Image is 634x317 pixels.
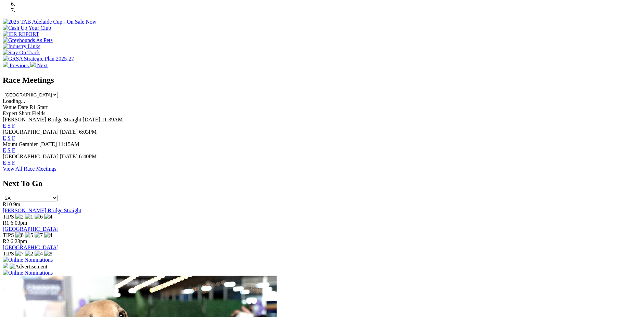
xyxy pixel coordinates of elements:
span: 11:15AM [58,141,79,147]
img: Cash Up Your Club [3,25,51,31]
img: Greyhounds As Pets [3,37,53,43]
span: Next [37,63,48,68]
span: [PERSON_NAME] Bridge Straight [3,117,81,122]
img: 2 [25,251,33,257]
img: chevron-right-pager-white.svg [30,62,36,67]
h2: Next To Go [3,179,631,188]
img: Industry Links [3,43,40,50]
span: Fields [32,110,45,116]
span: R2 [3,238,9,244]
span: R1 Start [29,104,48,110]
span: R10 [3,201,12,207]
img: Advertisement [10,264,47,270]
span: Loading... [3,98,25,104]
span: Previous [10,63,29,68]
span: 9m [13,201,20,207]
span: TIPS [3,232,14,238]
img: 7 [35,232,43,238]
span: 6:23pm [11,238,27,244]
a: E [3,160,6,166]
a: E [3,147,6,153]
img: 5 [25,232,33,238]
span: [GEOGRAPHIC_DATA] [3,154,59,159]
span: 11:39AM [102,117,123,122]
span: 6:40PM [79,154,97,159]
a: S [8,147,11,153]
img: Stay On Track [3,50,40,56]
a: Previous [3,63,30,68]
img: GRSA Strategic Plan 2025-27 [3,56,74,62]
span: TIPS [3,214,14,220]
img: 8 [44,251,52,257]
a: F [12,147,15,153]
img: 2 [15,214,24,220]
img: 8 [15,232,24,238]
span: [GEOGRAPHIC_DATA] [3,129,59,135]
img: 2025 TAB Adelaide Cup - On Sale Now [3,19,97,25]
a: S [8,160,11,166]
a: F [12,160,15,166]
img: 4 [35,251,43,257]
span: Mount Gambier [3,141,38,147]
span: TIPS [3,251,14,256]
img: Online Nominations [3,270,53,276]
a: S [8,135,11,141]
a: [GEOGRAPHIC_DATA] [3,245,59,250]
img: 6 [35,214,43,220]
img: Online Nominations [3,257,53,263]
span: [DATE] [60,154,78,159]
a: F [12,123,15,129]
span: R1 [3,220,9,226]
a: [GEOGRAPHIC_DATA] [3,226,59,232]
img: 7 [15,251,24,257]
a: Next [30,63,48,68]
a: E [3,123,6,129]
span: Venue [3,104,16,110]
span: [DATE] [83,117,100,122]
span: Short [19,110,31,116]
a: E [3,135,6,141]
a: View All Race Meetings [3,166,56,172]
img: 4 [44,214,52,220]
span: [DATE] [39,141,57,147]
span: Date [18,104,28,110]
span: Expert [3,110,17,116]
a: F [12,135,15,141]
img: IER REPORT [3,31,39,37]
img: chevron-left-pager-white.svg [3,62,8,67]
img: 4 [44,232,52,238]
img: 15187_Greyhounds_GreysPlayCentral_Resize_SA_WebsiteBanner_300x115_2025.jpg [3,263,8,268]
h2: Race Meetings [3,76,631,85]
span: 6:03PM [79,129,97,135]
img: 1 [25,214,33,220]
span: 6:03pm [11,220,27,226]
a: [PERSON_NAME] Bridge Straight [3,208,81,213]
a: S [8,123,11,129]
span: [DATE] [60,129,78,135]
